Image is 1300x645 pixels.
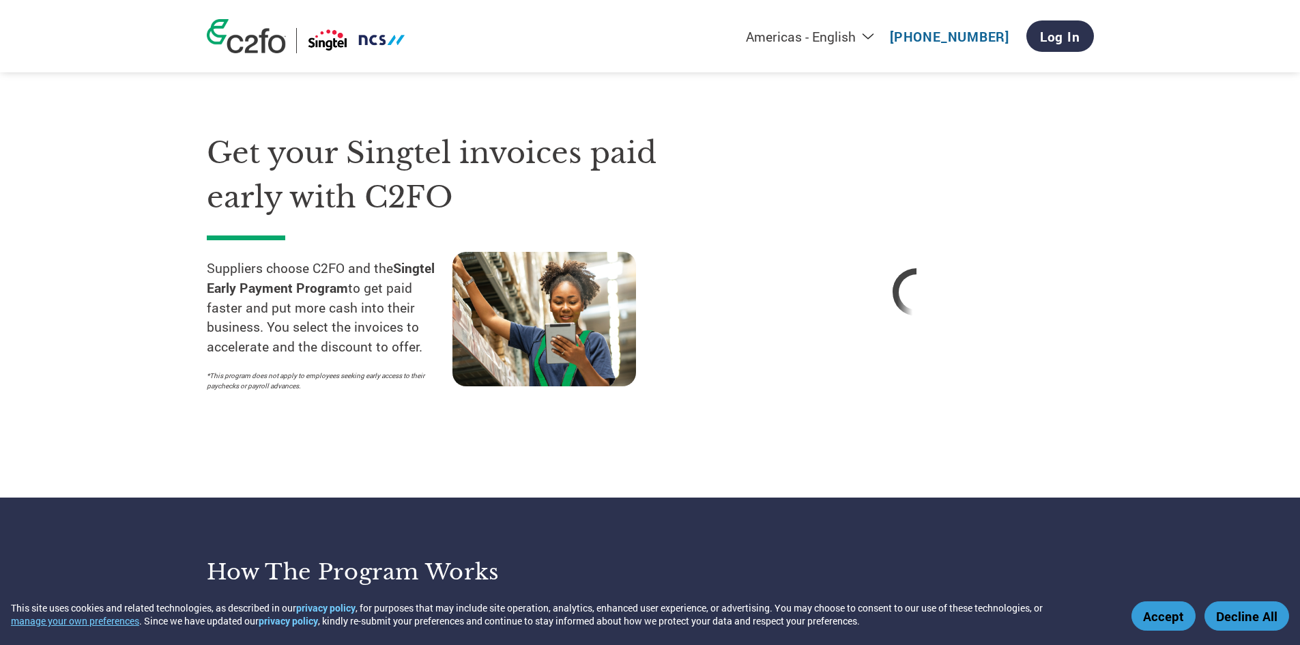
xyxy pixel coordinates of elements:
[452,252,636,386] img: supply chain worker
[207,259,452,357] p: Suppliers choose C2FO and the to get paid faster and put more cash into their business. You selec...
[207,259,435,296] strong: Singtel Early Payment Program
[259,614,318,627] a: privacy policy
[296,601,356,614] a: privacy policy
[890,28,1009,45] a: [PHONE_NUMBER]
[307,28,406,53] img: Singtel
[207,371,439,391] p: *This program does not apply to employees seeking early access to their paychecks or payroll adva...
[11,601,1112,627] div: This site uses cookies and related technologies, as described in our , for purposes that may incl...
[207,19,286,53] img: c2fo logo
[1026,20,1094,52] a: Log In
[1131,601,1196,631] button: Accept
[1204,601,1289,631] button: Decline All
[11,614,139,627] button: manage your own preferences
[207,558,633,586] h3: How the program works
[207,131,698,219] h1: Get your Singtel invoices paid early with C2FO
